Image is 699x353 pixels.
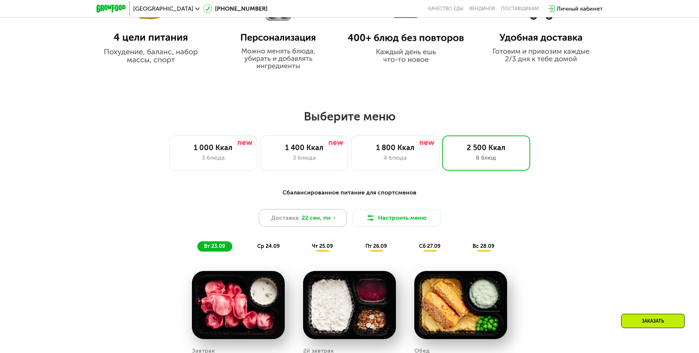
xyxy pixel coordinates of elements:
[359,143,432,152] div: 1 800 Ккал
[359,153,432,162] div: 4 блюда
[133,6,193,12] span: [GEOGRAPHIC_DATA]
[204,243,225,249] span: вт 23.09
[419,243,440,249] span: сб 27.09
[268,153,341,162] div: 3 блюда
[268,143,341,152] div: 1 400 Ккал
[302,213,331,222] span: 22 сен, пн
[501,6,539,12] div: поставщикам
[312,243,333,249] span: чт 25.09
[177,143,250,152] div: 1 000 Ккал
[257,243,280,249] span: ср 24.09
[473,243,494,249] span: вс 28.09
[450,143,523,152] div: 2 500 Ккал
[203,4,267,13] a: [PHONE_NUMBER]
[353,209,441,227] button: Настроить меню
[557,4,603,13] div: Личный кабинет
[365,243,387,249] span: пт 26.09
[177,153,250,162] div: 3 блюда
[271,213,300,222] span: Доставка:
[132,188,567,197] div: Сбалансированное питание для спортсменов
[23,109,676,124] h2: Выберите меню
[428,6,463,12] a: Качество еды
[621,314,685,328] div: Заказать
[450,153,523,162] div: 6 блюд
[469,6,495,12] a: Вендинги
